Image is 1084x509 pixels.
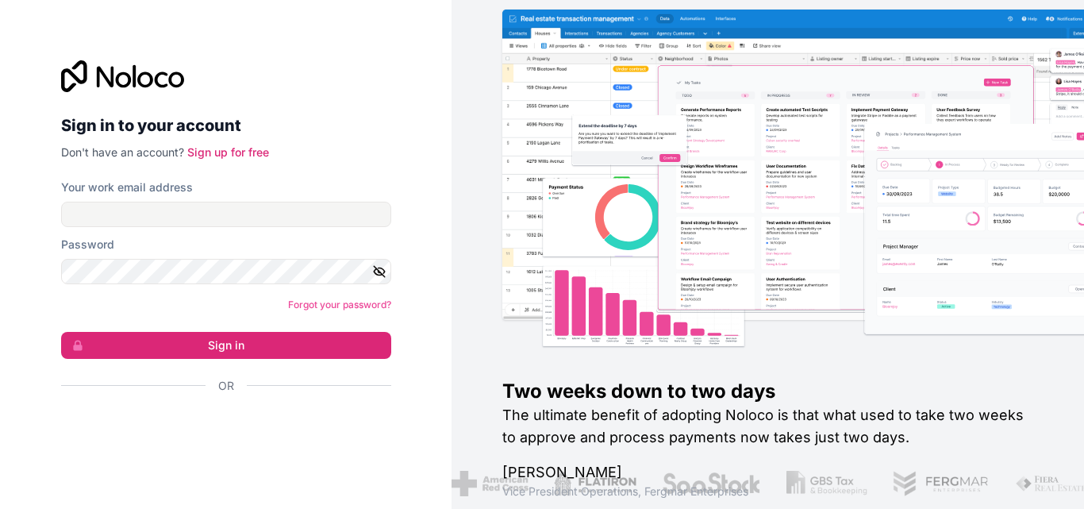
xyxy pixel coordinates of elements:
a: Sign up for free [187,145,269,159]
h1: [PERSON_NAME] [502,461,1033,484]
input: Password [61,259,391,284]
a: Forgot your password? [288,299,391,310]
label: Your work email address [61,179,193,195]
span: Or [218,378,234,394]
label: Password [61,237,114,253]
img: /assets/american-red-cross-BAupjrZR.png [451,471,528,496]
span: Don't have an account? [61,145,184,159]
input: Email address [61,202,391,227]
button: Sign in [61,332,391,359]
h2: The ultimate benefit of adopting Noloco is that what used to take two weeks to approve and proces... [502,404,1033,449]
h1: Two weeks down to two days [502,379,1033,404]
h1: Vice President Operations , Fergmar Enterprises [502,484,1033,499]
h2: Sign in to your account [61,111,391,140]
